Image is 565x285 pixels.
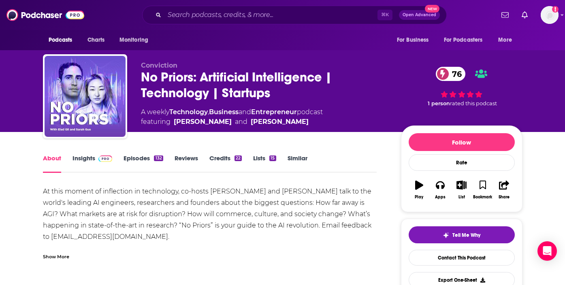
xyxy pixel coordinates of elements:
[439,32,495,48] button: open menu
[430,175,451,204] button: Apps
[391,32,439,48] button: open menu
[537,241,557,261] div: Open Intercom Messenger
[142,6,447,24] div: Search podcasts, credits, & more...
[377,10,392,20] span: ⌘ K
[82,32,110,48] a: Charts
[498,34,512,46] span: More
[399,10,440,20] button: Open AdvancedNew
[141,107,323,127] div: A weekly podcast
[444,67,466,81] span: 76
[6,7,84,23] img: Podchaser - Follow, Share and Rate Podcasts
[493,175,514,204] button: Share
[141,117,323,127] span: featuring
[208,108,209,116] span: ,
[493,32,522,48] button: open menu
[409,250,515,266] a: Contact This Podcast
[498,8,512,22] a: Show notifications dropdown
[541,6,559,24] span: Logged in as lily.gordon
[209,154,242,173] a: Credits22
[397,34,429,46] span: For Business
[443,232,449,238] img: tell me why sparkle
[541,6,559,24] img: User Profile
[141,62,177,69] span: Conviction
[235,117,247,127] span: and
[154,155,163,161] div: 132
[473,195,492,200] div: Bookmark
[435,195,446,200] div: Apps
[436,67,466,81] a: 76
[409,175,430,204] button: Play
[472,175,493,204] button: Bookmark
[288,154,307,173] a: Similar
[450,100,497,106] span: rated this podcast
[409,154,515,171] div: Rate
[458,195,465,200] div: List
[409,226,515,243] button: tell me why sparkleTell Me Why
[401,62,522,112] div: 76 1 personrated this podcast
[451,175,472,204] button: List
[164,9,377,21] input: Search podcasts, credits, & more...
[415,195,423,200] div: Play
[235,155,242,161] div: 22
[43,32,83,48] button: open menu
[119,34,148,46] span: Monitoring
[98,155,113,162] img: Podchaser Pro
[403,13,436,17] span: Open Advanced
[87,34,105,46] span: Charts
[209,108,239,116] a: Business
[174,117,232,127] a: Elad Gil
[175,154,198,173] a: Reviews
[49,34,72,46] span: Podcasts
[552,6,559,13] svg: Add a profile image
[45,56,126,137] img: No Priors: Artificial Intelligence | Technology | Startups
[269,155,276,161] div: 15
[251,117,309,127] a: Sarah Guo
[43,154,61,173] a: About
[251,108,297,116] a: Entrepreneur
[541,6,559,24] button: Show profile menu
[114,32,159,48] button: open menu
[518,8,531,22] a: Show notifications dropdown
[425,5,439,13] span: New
[444,34,483,46] span: For Podcasters
[72,154,113,173] a: InsightsPodchaser Pro
[124,154,163,173] a: Episodes132
[428,100,450,106] span: 1 person
[499,195,510,200] div: Share
[452,232,480,238] span: Tell Me Why
[169,108,208,116] a: Technology
[409,133,515,151] button: Follow
[253,154,276,173] a: Lists15
[239,108,251,116] span: and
